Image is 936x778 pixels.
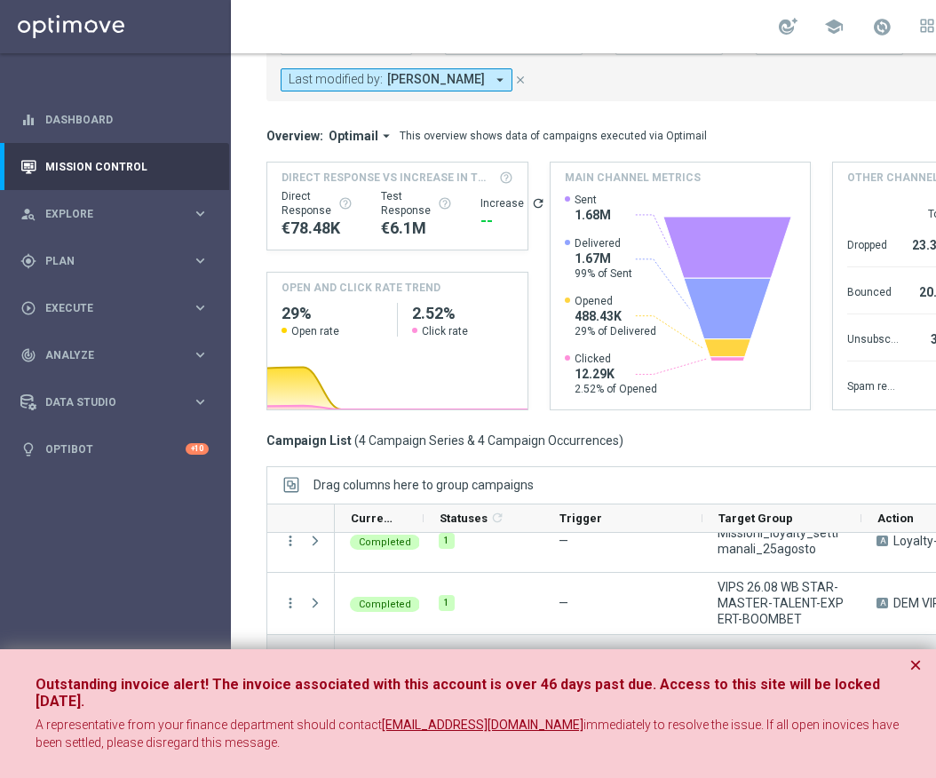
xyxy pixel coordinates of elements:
i: equalizer [20,112,36,128]
i: arrow_drop_down [492,72,508,88]
span: Last modified by: [289,72,383,87]
button: Optimail arrow_drop_down [323,128,400,144]
span: Clicked [575,352,657,366]
span: 1.67M [575,250,632,266]
i: gps_fixed [20,253,36,269]
span: 488.43K [575,308,656,324]
div: €78,478 [282,218,353,239]
div: 1 [439,533,455,549]
i: keyboard_arrow_right [192,299,209,316]
div: Mission Control [20,143,209,190]
button: more_vert [282,533,298,549]
span: immediately to resolve the issue. If all open inovices have been settled, please disregard this m... [36,718,901,750]
button: track_changes Analyze keyboard_arrow_right [20,348,210,362]
div: Row Groups [313,478,534,492]
div: Execute [20,300,192,316]
span: Statuses [440,512,488,525]
button: Data Studio keyboard_arrow_right [20,395,210,409]
colored-tag: Completed [350,595,420,612]
button: more_vert [282,595,298,611]
span: — [559,534,568,548]
button: person_search Explore keyboard_arrow_right [20,207,210,221]
span: Missioni_loyalty_settimanali_25agosto [718,525,846,557]
div: Optibot [20,425,209,472]
div: Plan [20,253,192,269]
div: Dropped [847,229,899,258]
div: Spam reported [847,370,899,399]
span: Target Group [718,512,793,525]
colored-tag: Completed [350,533,420,550]
span: A [877,536,888,546]
div: €6,096,514 [381,218,452,239]
span: 99% of Sent [575,266,632,281]
span: Data Studio [45,397,192,408]
i: person_search [20,206,36,222]
span: 29% of Delivered [575,324,656,338]
i: keyboard_arrow_right [192,393,209,410]
span: 4 Campaign Series & 4 Campaign Occurrences [359,433,619,449]
span: Plan [45,256,192,266]
span: 2.52% of Opened [575,382,657,396]
div: Press SPACE to select this row. [267,635,335,697]
span: Direct Response VS Increase In Total Deposit Amount [282,170,494,186]
span: Trigger [559,512,602,525]
button: play_circle_outline Execute keyboard_arrow_right [20,301,210,315]
i: keyboard_arrow_right [192,252,209,269]
div: Unsubscribed [847,323,899,352]
span: Open rate [291,324,339,338]
button: lightbulb Optibot +10 [20,442,210,456]
a: [EMAIL_ADDRESS][DOMAIN_NAME] [382,717,583,734]
span: Drag columns here to group campaigns [313,478,534,492]
button: Mission Control [20,160,210,174]
span: Click rate [422,324,468,338]
div: +10 [186,443,209,455]
div: -- [480,210,545,232]
span: VIPS 26.08 WB STAR-MASTER-TALENT-EXPERT-BOOMBET [718,579,846,627]
div: Press SPACE to select this row. [267,573,335,635]
div: Direct Response [282,189,353,218]
span: 1.68M [575,207,611,223]
button: Close [909,655,922,676]
span: A [877,598,888,608]
div: Test Response [381,189,452,218]
span: Sent [575,193,611,207]
i: close [514,74,527,86]
span: Action [877,512,914,525]
i: arrow_drop_down [378,128,394,144]
i: refresh [490,511,504,525]
button: equalizer Dashboard [20,113,210,127]
h2: 29% [282,303,383,324]
span: Explore [45,209,192,219]
span: Current Status [351,512,393,525]
a: Optibot [45,425,186,472]
i: track_changes [20,347,36,363]
div: Data Studio [20,394,192,410]
span: Completed [359,599,411,610]
i: lightbulb [20,441,36,457]
button: refresh [531,196,545,210]
div: This overview shows data of campaigns executed via Optimail [400,128,707,144]
h3: Overview: [266,128,323,144]
a: Mission Control [45,143,209,190]
span: Completed [359,536,411,548]
i: keyboard_arrow_right [192,205,209,222]
span: ( [354,433,359,449]
h3: Campaign List [266,433,623,449]
span: Execute [45,303,192,314]
span: ) [619,433,623,449]
button: gps_fixed Plan keyboard_arrow_right [20,254,210,268]
div: Explore [20,206,192,222]
div: 1 [439,595,455,611]
span: school [824,17,844,36]
div: Press SPACE to select this row. [267,511,335,573]
a: Dashboard [45,96,209,143]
